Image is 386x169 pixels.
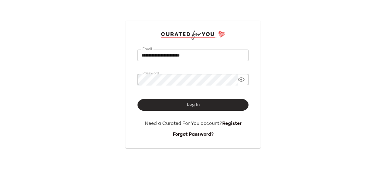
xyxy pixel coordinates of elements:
a: Forgot Password? [173,132,214,137]
span: Need a Curated For You account? [145,121,222,126]
img: cfy_login_logo.DGdB1djN.svg [161,31,226,40]
span: Log In [186,102,199,107]
a: Register [222,121,242,126]
button: Log In [138,99,248,111]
